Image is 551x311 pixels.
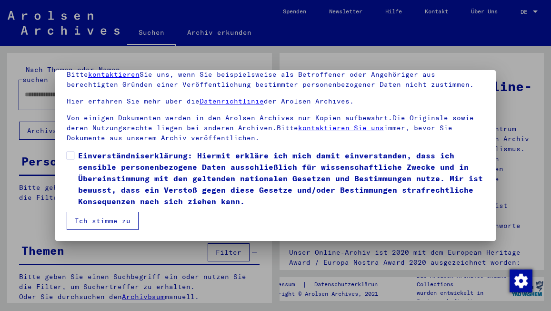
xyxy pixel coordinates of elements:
p: Hier erfahren Sie mehr über die der Arolsen Archives. [67,96,485,106]
div: Zustimmung ändern [509,269,532,292]
p: Bitte Sie uns, wenn Sie beispielsweise als Betroffener oder Angehöriger aus berechtigten Gründen ... [67,70,485,90]
a: Datenrichtlinie [200,97,264,105]
a: kontaktieren [88,70,140,79]
button: Ich stimme zu [67,212,139,230]
p: Von einigen Dokumenten werden in den Arolsen Archives nur Kopien aufbewahrt.Die Originale sowie d... [67,113,485,143]
img: Zustimmung ändern [510,270,532,292]
span: Einverständniserklärung: Hiermit erkläre ich mich damit einverstanden, dass ich sensible personen... [78,150,485,207]
a: kontaktieren Sie uns [298,124,384,132]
